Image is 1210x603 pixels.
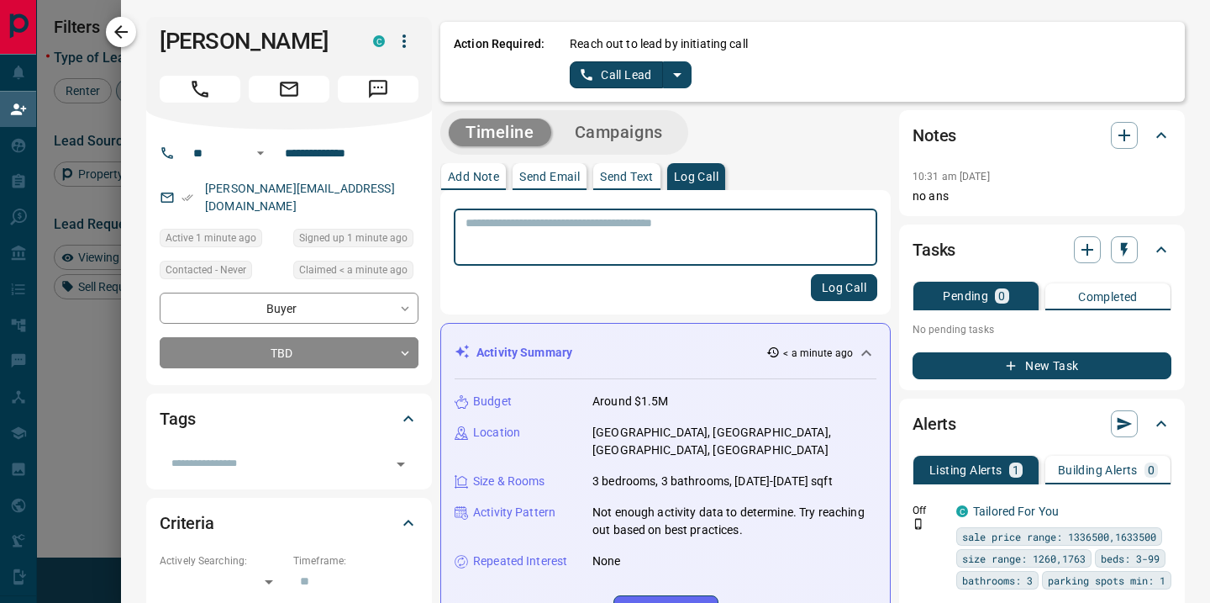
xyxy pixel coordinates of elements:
[160,553,285,569] p: Actively Searching:
[913,236,955,263] h2: Tasks
[338,76,418,103] span: Message
[473,553,567,570] p: Repeated Interest
[250,143,271,163] button: Open
[160,28,348,55] h1: [PERSON_NAME]
[519,171,580,182] p: Send Email
[449,119,551,146] button: Timeline
[913,122,956,149] h2: Notes
[160,503,418,543] div: Criteria
[454,35,544,88] p: Action Required:
[160,399,418,439] div: Tags
[181,192,193,204] svg: Email Verified
[166,262,246,278] span: Contacted - Never
[998,290,1005,302] p: 0
[962,528,1156,545] span: sale price range: 1336500,1633500
[592,473,833,490] p: 3 bedrooms, 3 bathrooms, [DATE]-[DATE] sqft
[160,76,240,103] span: Call
[249,76,329,103] span: Email
[448,171,499,182] p: Add Note
[293,261,418,284] div: Tue Oct 14 2025
[600,171,654,182] p: Send Text
[389,452,413,476] button: Open
[570,35,748,53] p: Reach out to lead by initiating call
[913,352,1171,379] button: New Task
[558,119,680,146] button: Campaigns
[473,473,545,490] p: Size & Rooms
[973,505,1059,518] a: Tailored For You
[913,188,1171,205] p: no ans
[160,510,214,537] h2: Criteria
[160,293,418,324] div: Buyer
[592,424,876,459] p: [GEOGRAPHIC_DATA], [GEOGRAPHIC_DATA], [GEOGRAPHIC_DATA], [GEOGRAPHIC_DATA]
[1148,464,1155,476] p: 0
[913,171,990,182] p: 10:31 am [DATE]
[570,61,663,88] button: Call Lead
[913,410,956,437] h2: Alerts
[913,317,1171,342] p: No pending tasks
[373,35,385,47] div: condos.ca
[913,404,1171,444] div: Alerts
[473,424,520,442] p: Location
[476,344,572,362] p: Activity Summary
[592,504,876,539] p: Not enough activity data to determine. Try reaching out based on best practices.
[570,61,692,88] div: split button
[293,229,418,252] div: Tue Oct 14 2025
[166,230,256,246] span: Active 1 minute ago
[205,182,395,213] a: [PERSON_NAME][EMAIL_ADDRESS][DOMAIN_NAME]
[913,518,924,530] svg: Push Notification Only
[913,503,946,518] p: Off
[1078,291,1138,303] p: Completed
[160,229,285,252] div: Tue Oct 14 2025
[943,290,988,302] p: Pending
[455,337,876,368] div: Activity Summary< a minute ago
[473,504,555,521] p: Activity Pattern
[913,115,1171,156] div: Notes
[293,553,418,569] p: Timeframe:
[674,171,718,182] p: Log Call
[160,405,195,432] h2: Tags
[473,393,512,410] p: Budget
[956,505,968,517] div: condos.ca
[811,274,877,301] button: Log Call
[1058,464,1138,476] p: Building Alerts
[299,230,408,246] span: Signed up 1 minute ago
[160,337,418,368] div: TBD
[1013,464,1019,476] p: 1
[299,262,408,278] span: Claimed < a minute ago
[783,346,853,361] p: < a minute ago
[592,393,669,410] p: Around $1.5M
[929,464,1002,476] p: Listing Alerts
[592,553,621,570] p: None
[913,230,1171,270] div: Tasks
